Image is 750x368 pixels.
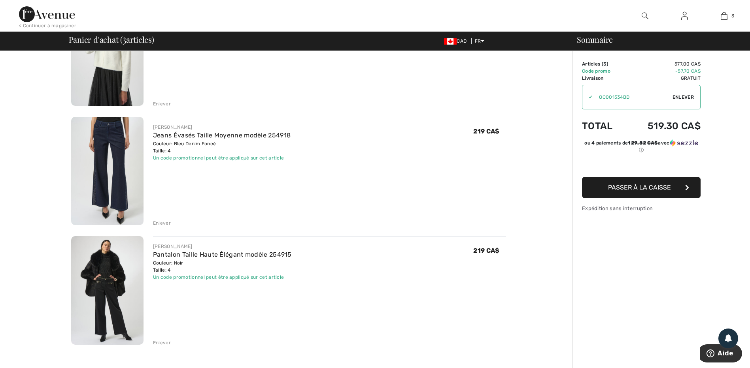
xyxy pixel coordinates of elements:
div: Un code promotionnel peut être appliqué sur cet article [153,274,292,281]
div: Couleur: Bleu Denim Foncé Taille: 4 [153,140,291,154]
td: Gratuit [625,75,701,82]
img: Mon panier [721,11,727,21]
img: Jeans Évasés Taille Moyenne modèle 254918 [71,117,144,225]
span: FR [475,38,485,44]
td: Total [582,113,625,139]
img: recherche [642,11,648,21]
span: Panier d'achat ( articles) [69,36,154,43]
span: 219 CA$ [473,128,499,135]
td: Articles ( ) [582,60,625,68]
td: Livraison [582,75,625,82]
a: 3 [705,11,743,21]
div: ou 4 paiements de avec [582,139,701,154]
img: 1ère Avenue [19,6,75,22]
span: 3 [603,61,606,67]
input: Code promo [593,85,673,109]
td: Code promo [582,68,625,75]
span: CAD [444,38,470,44]
span: Passer à la caisse [608,184,671,191]
a: Jeans Évasés Taille Moyenne modèle 254918 [153,131,291,139]
div: ✔ [582,94,593,101]
div: Sommaire [567,36,745,43]
div: Expédition sans interruption [582,205,701,212]
span: 219 CA$ [473,247,499,254]
img: Pantalon Taille Haute Élégant modèle 254915 [71,236,144,345]
div: Enlever [153,220,171,227]
div: < Continuer à magasiner [19,22,76,29]
div: Un code promotionnel peut être appliqué sur cet article [153,154,291,161]
div: Enlever [153,339,171,346]
img: Canadian Dollar [444,38,457,45]
div: Enlever [153,100,171,107]
a: Pantalon Taille Haute Élégant modèle 254915 [153,251,292,258]
div: ou 4 paiements de129.82 CA$avecSezzle Cliquez pour en savoir plus sur Sezzle [582,139,701,156]
iframe: PayPal-paypal [582,156,701,174]
td: -57.70 CA$ [625,68,701,75]
span: 129.82 CA$ [628,140,658,146]
td: 577.00 CA$ [625,60,701,68]
div: [PERSON_NAME] [153,124,291,131]
span: 3 [123,34,126,44]
button: Passer à la caisse [582,177,701,198]
span: 3 [731,12,734,19]
a: Se connecter [675,11,694,21]
div: [PERSON_NAME] [153,243,292,250]
img: Mes infos [681,11,688,21]
iframe: Ouvre un widget dans lequel vous pouvez trouver plus d’informations [700,344,742,364]
span: Enlever [673,94,694,101]
div: Couleur: Noir Taille: 4 [153,259,292,274]
td: 519.30 CA$ [625,113,701,139]
img: Sezzle [670,139,698,146]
